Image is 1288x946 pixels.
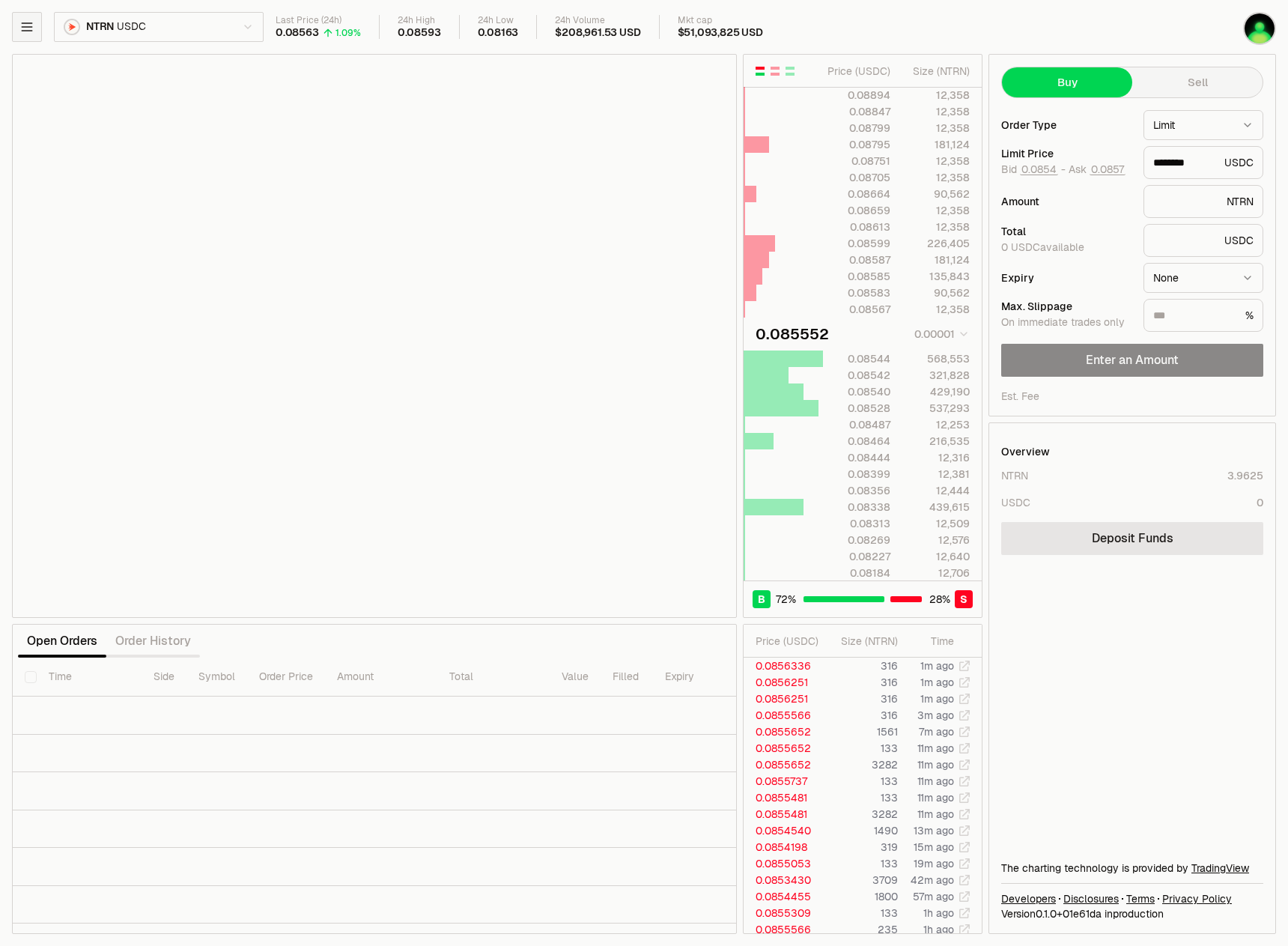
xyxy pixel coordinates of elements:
[903,533,970,548] div: 12,576
[1132,67,1263,97] button: Sell
[824,822,899,839] td: 1490
[1001,273,1131,283] div: Expiry
[903,187,970,201] div: 90,562
[744,740,824,757] td: 0.0855652
[824,88,890,103] div: 0.08894
[903,401,970,416] div: 537,293
[1001,389,1039,404] div: Est. Fee
[756,634,824,649] div: Price ( USDC )
[903,121,970,136] div: 12,358
[824,806,899,822] td: 3282
[920,659,954,673] time: 1m ago
[903,384,970,399] div: 429,190
[824,269,890,284] div: 0.08585
[1001,196,1131,207] div: Amount
[1126,891,1155,906] a: Terms
[903,549,970,564] div: 12,640
[903,285,970,300] div: 90,562
[824,384,890,399] div: 0.08540
[1001,226,1131,237] div: Total
[824,658,899,674] td: 316
[601,658,653,697] th: Filled
[437,658,550,697] th: Total
[903,269,970,284] div: 135,843
[903,137,970,152] div: 181,124
[1143,299,1263,332] div: %
[903,417,970,432] div: 12,253
[920,692,954,706] time: 1m ago
[824,170,890,185] div: 0.08705
[824,434,890,449] div: 0.08464
[478,26,519,40] div: 0.08163
[653,658,754,697] th: Expiry
[824,104,890,119] div: 0.08847
[920,676,954,689] time: 1m ago
[917,742,954,755] time: 11m ago
[1191,861,1249,875] a: TradingView
[824,500,890,515] div: 0.08338
[903,64,970,79] div: Size ( NTRN )
[744,707,824,724] td: 0.0855566
[824,773,899,789] td: 133
[1001,861,1263,876] div: The charting technology is provided by
[744,773,824,789] td: 0.0855737
[776,592,796,607] span: 72 %
[824,203,890,218] div: 0.08659
[1001,891,1056,906] a: Developers
[824,351,890,366] div: 0.08544
[758,592,765,607] span: B
[824,467,890,482] div: 0.08399
[824,121,890,136] div: 0.08799
[824,855,899,872] td: 133
[1001,301,1131,312] div: Max. Slippage
[1143,146,1263,179] div: USDC
[276,26,319,40] div: 0.08563
[824,219,890,234] div: 0.08613
[824,533,890,548] div: 0.08269
[824,154,890,169] div: 0.08751
[923,923,954,936] time: 1h ago
[914,857,954,870] time: 19m ago
[1001,906,1263,921] div: Version 0.1.0 + in production
[824,417,890,432] div: 0.08487
[917,758,954,771] time: 11m ago
[929,592,950,607] span: 28 %
[824,187,890,201] div: 0.08664
[1090,163,1126,175] button: 0.0857
[824,888,899,905] td: 1800
[1001,444,1050,459] div: Overview
[903,88,970,103] div: 12,358
[744,691,824,707] td: 0.0856251
[678,15,763,26] div: Mkt cap
[325,658,437,697] th: Amount
[784,65,796,77] button: Show Buy Orders Only
[1143,185,1263,218] div: NTRN
[1069,163,1126,177] span: Ask
[903,170,970,185] div: 12,358
[824,740,899,757] td: 133
[744,905,824,921] td: 0.0855309
[335,27,361,39] div: 1.09%
[824,789,899,806] td: 133
[744,872,824,888] td: 0.0853430
[1257,495,1263,510] div: 0
[910,325,970,343] button: 0.00001
[142,658,186,697] th: Side
[824,549,890,564] div: 0.08227
[186,658,247,697] th: Symbol
[903,236,970,251] div: 226,405
[1001,120,1131,130] div: Order Type
[744,658,824,674] td: 0.0856336
[903,566,970,580] div: 12,706
[903,104,970,119] div: 12,358
[917,709,954,722] time: 3m ago
[903,252,970,267] div: 181,124
[744,674,824,691] td: 0.0856251
[1001,522,1263,555] a: Deposit Funds
[824,401,890,416] div: 0.08528
[13,55,736,617] iframe: Financial Chart
[903,368,970,383] div: 321,828
[550,658,601,697] th: Value
[744,822,824,839] td: 0.0854540
[744,888,824,905] td: 0.0854455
